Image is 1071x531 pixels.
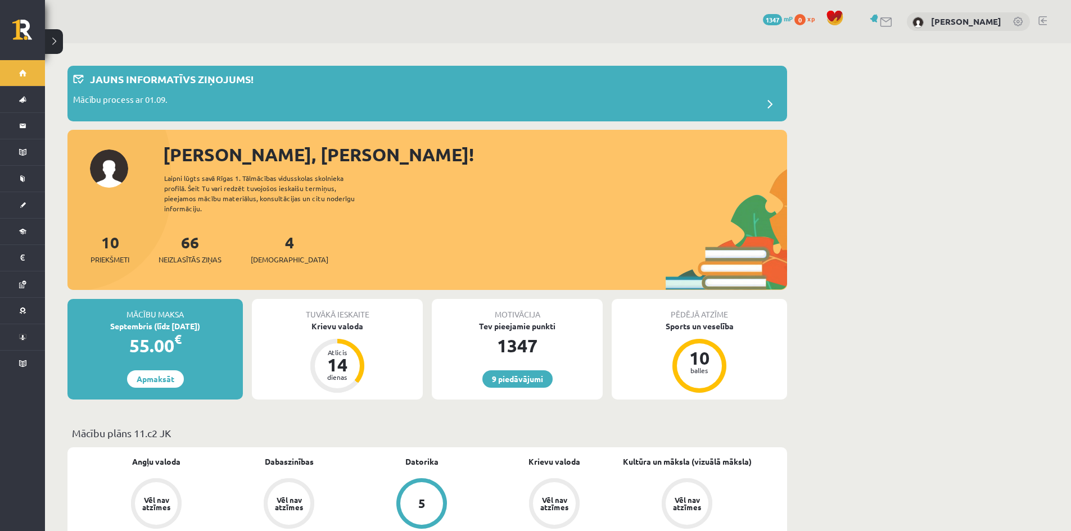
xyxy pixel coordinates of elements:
[539,496,570,511] div: Vēl nav atzīmes
[174,331,182,347] span: €
[912,17,924,28] img: Adrians Sekara
[612,320,787,332] div: Sports un veselība
[252,320,423,394] a: Krievu valoda Atlicis 14 dienas
[251,232,328,265] a: 4[DEMOGRAPHIC_DATA]
[91,232,129,265] a: 10Priekšmeti
[621,478,753,531] a: Vēl nav atzīmes
[320,349,354,356] div: Atlicis
[418,497,426,510] div: 5
[683,367,716,374] div: balles
[763,14,782,25] span: 1347
[320,374,354,380] div: dienas
[432,332,603,359] div: 1347
[931,16,1001,27] a: [PERSON_NAME]
[252,299,423,320] div: Tuvākā ieskaite
[141,496,172,511] div: Vēl nav atzīmes
[612,299,787,320] div: Pēdējā atzīme
[163,141,787,168] div: [PERSON_NAME], [PERSON_NAME]!
[73,71,781,116] a: Jauns informatīvs ziņojums! Mācību process ar 01.09.
[488,478,621,531] a: Vēl nav atzīmes
[223,478,355,531] a: Vēl nav atzīmes
[612,320,787,394] a: Sports un veselība 10 balles
[67,299,243,320] div: Mācību maksa
[159,254,222,265] span: Neizlasītās ziņas
[12,20,45,48] a: Rīgas 1. Tālmācības vidusskola
[127,370,184,388] a: Apmaksāt
[251,254,328,265] span: [DEMOGRAPHIC_DATA]
[67,332,243,359] div: 55.00
[320,356,354,374] div: 14
[794,14,806,25] span: 0
[671,496,703,511] div: Vēl nav atzīmes
[763,14,793,23] a: 1347 mP
[405,456,439,468] a: Datorika
[683,349,716,367] div: 10
[794,14,820,23] a: 0 xp
[73,93,168,109] p: Mācību process ar 01.09.
[273,496,305,511] div: Vēl nav atzīmes
[164,173,374,214] div: Laipni lūgts savā Rīgas 1. Tālmācības vidusskolas skolnieka profilā. Šeit Tu vari redzēt tuvojošo...
[265,456,314,468] a: Dabaszinības
[90,71,254,87] p: Jauns informatīvs ziņojums!
[252,320,423,332] div: Krievu valoda
[432,299,603,320] div: Motivācija
[67,320,243,332] div: Septembris (līdz [DATE])
[432,320,603,332] div: Tev pieejamie punkti
[623,456,752,468] a: Kultūra un māksla (vizuālā māksla)
[132,456,180,468] a: Angļu valoda
[482,370,553,388] a: 9 piedāvājumi
[90,478,223,531] a: Vēl nav atzīmes
[807,14,815,23] span: xp
[784,14,793,23] span: mP
[159,232,222,265] a: 66Neizlasītās ziņas
[72,425,783,441] p: Mācību plāns 11.c2 JK
[355,478,488,531] a: 5
[91,254,129,265] span: Priekšmeti
[528,456,580,468] a: Krievu valoda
